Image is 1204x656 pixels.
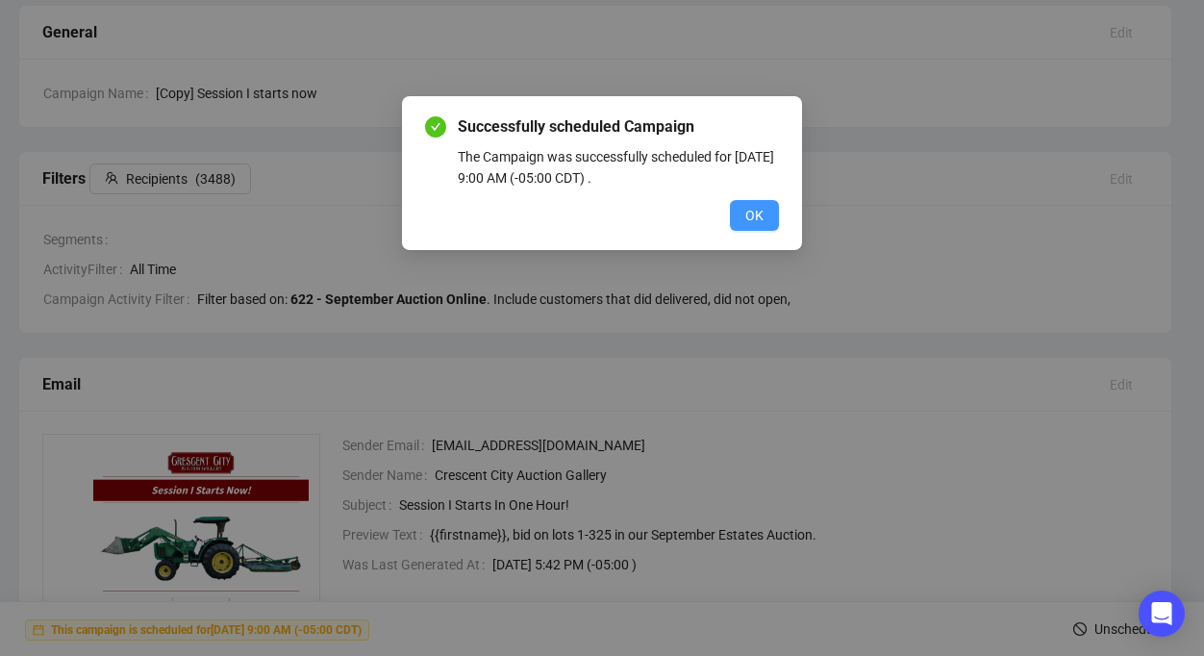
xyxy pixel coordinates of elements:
[458,115,779,139] span: Successfully scheduled Campaign
[730,200,779,231] button: OK
[458,146,779,189] div: The Campaign was successfully scheduled for [DATE] 9:00 AM (-05:00 CDT) .
[1139,591,1185,637] div: Open Intercom Messenger
[425,116,446,138] span: check-circle
[745,205,764,226] span: OK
